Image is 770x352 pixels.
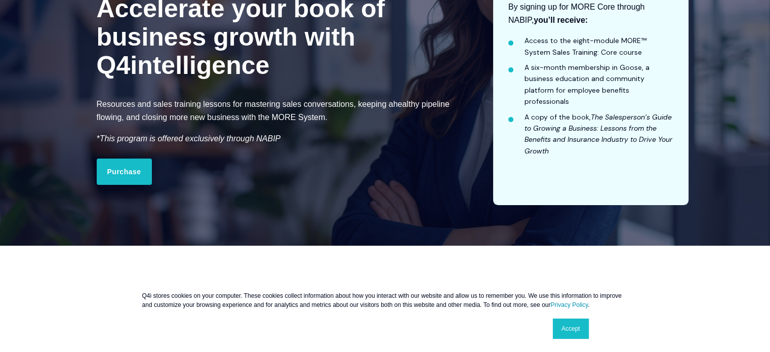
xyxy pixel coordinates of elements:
span: healthy pipeline flowing, and closing more new business with the MORE System. [97,100,450,122]
em: *This program is offered exclusively through NABIP [97,134,281,143]
a: Accept [553,319,589,339]
p: Q4i stores cookies on your computer. These cookies collect information about how you interact wit... [142,291,628,309]
em: The Salesperson’s Guide to Growing a Business: Lessons from the Benefits and Insurance Industry t... [524,112,672,155]
p: Resources and sales training lessons for mastering sales conversations, keeping a [97,98,468,124]
li: A six-month membership in Goose, a business education and community platform for employee benefit... [524,62,674,107]
p: By signing up for MORE Core through NABIP, [508,1,674,27]
a: Privacy Policy [550,301,588,308]
li: A copy of the book, [524,111,674,157]
li: Access to the eight-module MORE™ System Sales Training: Core course [524,35,674,58]
a: Purchase [97,159,152,185]
strong: you’ll receive: [534,16,588,24]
